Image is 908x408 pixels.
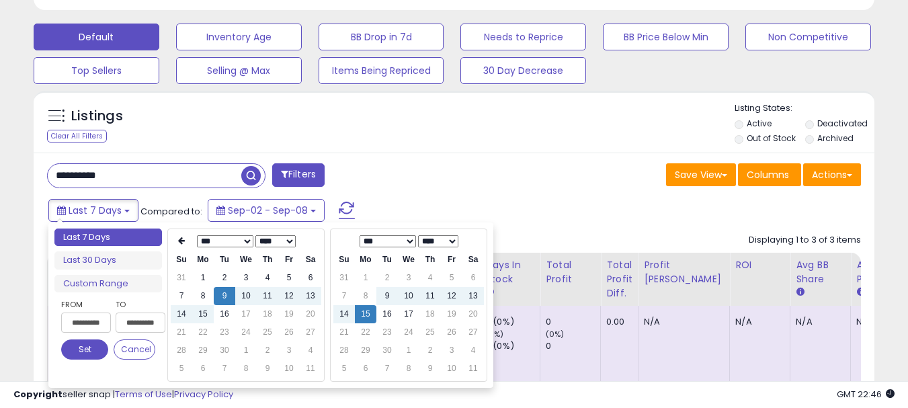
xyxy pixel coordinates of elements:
[485,258,534,286] div: Days In Stock
[546,258,595,286] div: Total Profit
[738,163,801,186] button: Columns
[13,389,233,401] div: seller snap | |
[376,323,398,341] td: 23
[817,118,868,129] label: Deactivated
[603,24,729,50] button: BB Price Below Min
[278,269,300,287] td: 5
[69,204,122,217] span: Last 7 Days
[278,287,300,305] td: 12
[208,199,325,222] button: Sep-02 - Sep-08
[257,323,278,341] td: 25
[300,305,321,323] td: 20
[355,341,376,360] td: 29
[300,287,321,305] td: 13
[398,323,419,341] td: 24
[355,323,376,341] td: 22
[376,341,398,360] td: 30
[485,316,540,328] div: 0 (0%)
[54,251,162,270] li: Last 30 Days
[192,341,214,360] td: 29
[837,388,895,401] span: 2025-09-16 22:46 GMT
[355,251,376,269] th: Mo
[441,323,462,341] td: 26
[71,107,123,126] h5: Listings
[174,388,233,401] a: Privacy Policy
[257,360,278,378] td: 9
[278,341,300,360] td: 3
[300,269,321,287] td: 6
[61,298,108,311] label: From
[441,251,462,269] th: Fr
[257,269,278,287] td: 4
[546,316,600,328] div: 0
[333,341,355,360] td: 28
[278,323,300,341] td: 26
[398,251,419,269] th: We
[462,341,484,360] td: 4
[214,305,235,323] td: 16
[441,305,462,323] td: 19
[171,305,192,323] td: 14
[441,269,462,287] td: 5
[278,305,300,323] td: 19
[300,251,321,269] th: Sa
[235,287,257,305] td: 10
[546,340,600,352] div: 0
[376,269,398,287] td: 2
[747,168,789,181] span: Columns
[333,360,355,378] td: 5
[355,305,376,323] td: 15
[300,341,321,360] td: 4
[441,360,462,378] td: 10
[398,341,419,360] td: 1
[115,388,172,401] a: Terms of Use
[114,339,155,360] button: Cancel
[460,57,586,84] button: 30 Day Decrease
[398,305,419,323] td: 17
[485,286,493,298] small: Days In Stock.
[116,298,155,311] label: To
[319,57,444,84] button: Items Being Repriced
[333,269,355,287] td: 31
[546,329,565,339] small: (0%)
[34,57,159,84] button: Top Sellers
[606,258,632,300] div: Total Profit Diff.
[398,287,419,305] td: 10
[300,360,321,378] td: 11
[735,102,874,115] p: Listing States:
[485,340,540,352] div: 0 (0%)
[355,360,376,378] td: 6
[462,287,484,305] td: 13
[257,251,278,269] th: Th
[278,360,300,378] td: 10
[54,229,162,247] li: Last 7 Days
[333,305,355,323] td: 14
[333,251,355,269] th: Su
[419,251,441,269] th: Th
[192,251,214,269] th: Mo
[796,316,840,328] div: N/A
[235,251,257,269] th: We
[462,251,484,269] th: Sa
[61,339,108,360] button: Set
[192,287,214,305] td: 8
[666,163,736,186] button: Save View
[856,316,901,328] div: N/A
[333,323,355,341] td: 21
[460,24,586,50] button: Needs to Reprice
[441,287,462,305] td: 12
[214,287,235,305] td: 9
[192,323,214,341] td: 22
[214,360,235,378] td: 7
[171,323,192,341] td: 21
[140,205,202,218] span: Compared to:
[419,305,441,323] td: 18
[54,275,162,293] li: Custom Range
[235,305,257,323] td: 17
[192,360,214,378] td: 6
[419,323,441,341] td: 25
[171,360,192,378] td: 5
[747,132,796,144] label: Out of Stock
[376,360,398,378] td: 7
[257,305,278,323] td: 18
